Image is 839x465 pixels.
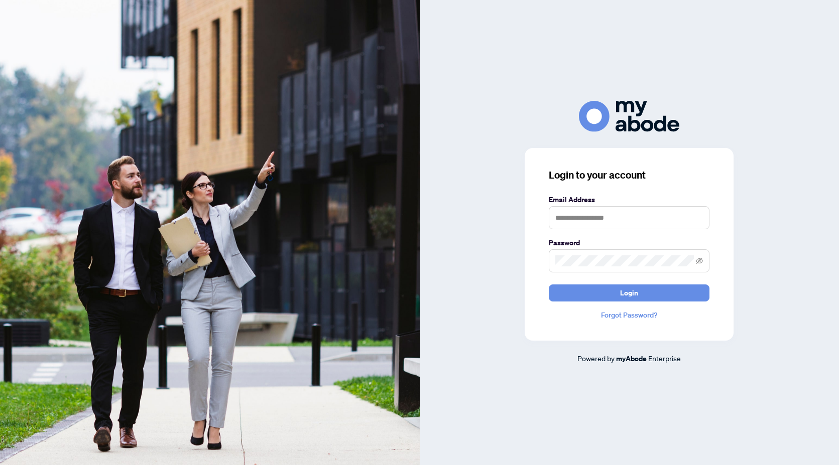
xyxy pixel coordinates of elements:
a: myAbode [616,353,647,364]
span: eye-invisible [696,257,703,264]
label: Password [549,237,709,248]
img: ma-logo [579,101,679,131]
label: Email Address [549,194,709,205]
span: Enterprise [648,354,681,363]
span: Powered by [577,354,615,363]
h3: Login to your account [549,168,709,182]
a: Forgot Password? [549,309,709,321]
button: Login [549,284,709,301]
span: Login [620,285,638,301]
